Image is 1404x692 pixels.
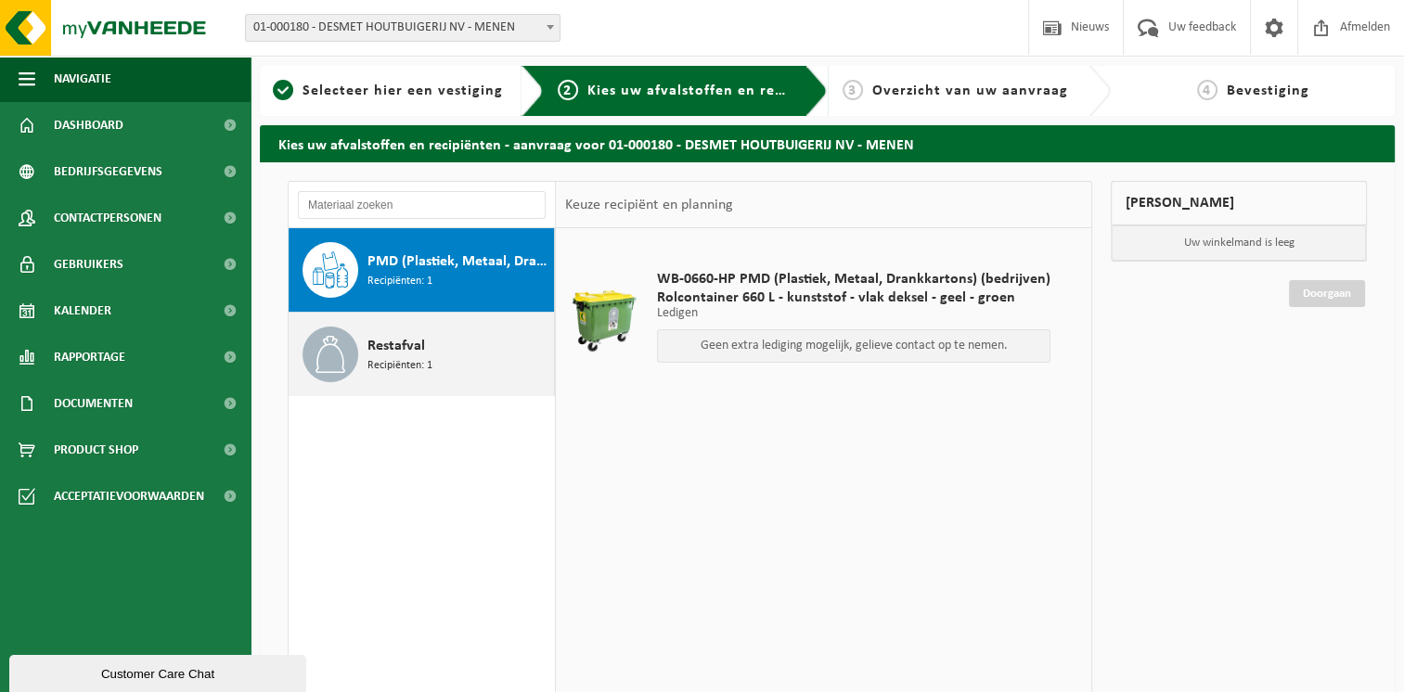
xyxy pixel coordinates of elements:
[289,228,555,313] button: PMD (Plastiek, Metaal, Drankkartons) (bedrijven) Recipiënten: 1
[273,80,293,100] span: 1
[1197,80,1217,100] span: 4
[843,80,863,100] span: 3
[367,357,432,375] span: Recipiënten: 1
[558,80,578,100] span: 2
[54,380,133,427] span: Documenten
[54,241,123,288] span: Gebruikers
[54,148,162,195] span: Bedrijfsgegevens
[54,288,111,334] span: Kalender
[872,83,1068,98] span: Overzicht van uw aanvraag
[657,307,1050,320] p: Ledigen
[556,182,741,228] div: Keuze recipiënt en planning
[367,273,432,290] span: Recipiënten: 1
[367,335,425,357] span: Restafval
[667,340,1040,352] p: Geen extra lediging mogelijk, gelieve contact op te nemen.
[303,83,503,98] span: Selecteer hier een vestiging
[1289,280,1365,307] a: Doorgaan
[54,334,125,380] span: Rapportage
[1111,181,1367,225] div: [PERSON_NAME]
[54,473,204,519] span: Acceptatievoorwaarden
[245,14,560,42] span: 01-000180 - DESMET HOUTBUIGERIJ NV - MENEN
[1112,225,1366,261] p: Uw winkelmand is leeg
[9,651,310,692] iframe: chat widget
[246,15,560,41] span: 01-000180 - DESMET HOUTBUIGERIJ NV - MENEN
[289,313,555,396] button: Restafval Recipiënten: 1
[1227,83,1309,98] span: Bevestiging
[587,83,843,98] span: Kies uw afvalstoffen en recipiënten
[269,80,507,102] a: 1Selecteer hier een vestiging
[54,102,123,148] span: Dashboard
[54,195,161,241] span: Contactpersonen
[367,250,549,273] span: PMD (Plastiek, Metaal, Drankkartons) (bedrijven)
[54,56,111,102] span: Navigatie
[54,427,138,473] span: Product Shop
[657,270,1050,288] span: WB-0660-HP PMD (Plastiek, Metaal, Drankkartons) (bedrijven)
[260,125,1395,161] h2: Kies uw afvalstoffen en recipiënten - aanvraag voor 01-000180 - DESMET HOUTBUIGERIJ NV - MENEN
[657,288,1050,307] span: Rolcontainer 660 L - kunststof - vlak deksel - geel - groen
[298,191,546,219] input: Materiaal zoeken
